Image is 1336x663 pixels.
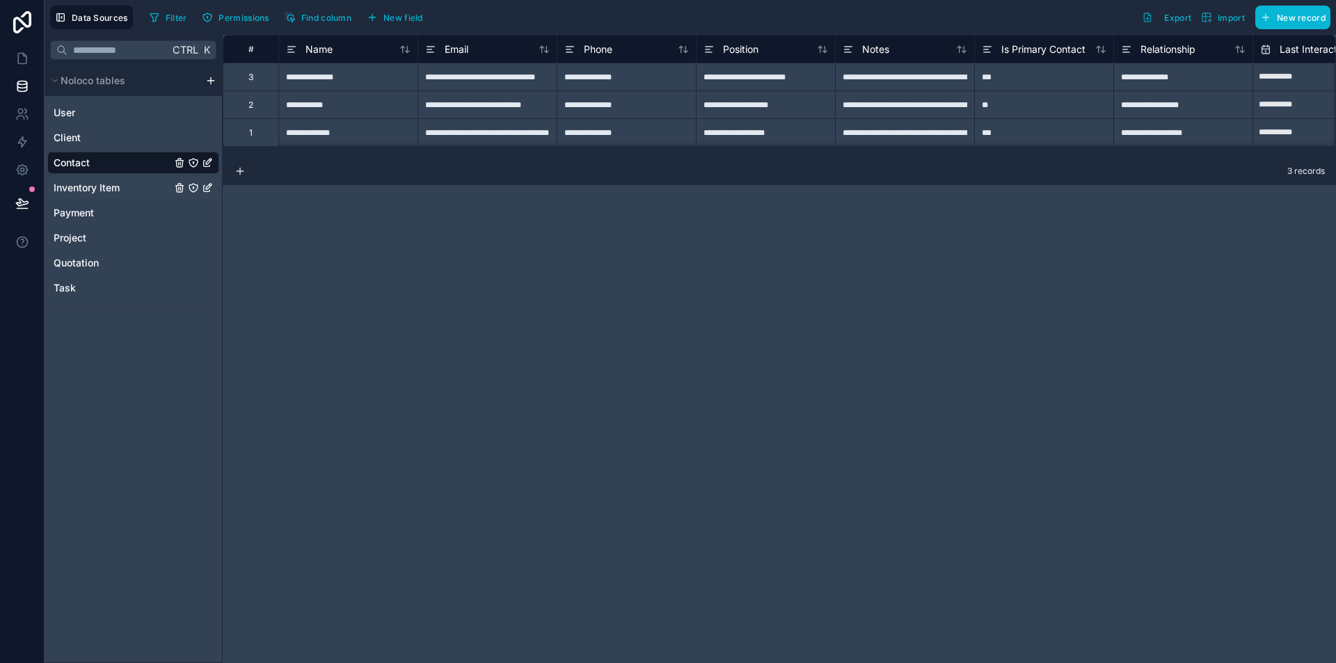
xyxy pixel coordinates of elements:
[171,41,200,58] span: Ctrl
[445,42,468,56] span: Email
[1250,6,1330,29] a: New record
[584,42,612,56] span: Phone
[218,13,269,23] span: Permissions
[72,13,128,23] span: Data Sources
[50,6,133,29] button: Data Sources
[1277,13,1326,23] span: New record
[234,44,268,54] div: #
[1164,13,1191,23] span: Export
[1218,13,1245,23] span: Import
[1255,6,1330,29] button: New record
[197,7,273,28] button: Permissions
[723,42,758,56] span: Position
[249,127,253,138] div: 1
[1140,42,1195,56] span: Relationship
[248,99,253,111] div: 2
[280,7,356,28] button: Find column
[305,42,333,56] span: Name
[202,45,212,55] span: K
[1137,6,1196,29] button: Export
[383,13,423,23] span: New field
[248,72,253,83] div: 3
[1196,6,1250,29] button: Import
[862,42,889,56] span: Notes
[362,7,428,28] button: New field
[1001,42,1085,56] span: Is Primary Contact
[197,7,279,28] a: Permissions
[301,13,351,23] span: Find column
[144,7,192,28] button: Filter
[166,13,187,23] span: Filter
[1287,166,1325,177] span: 3 records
